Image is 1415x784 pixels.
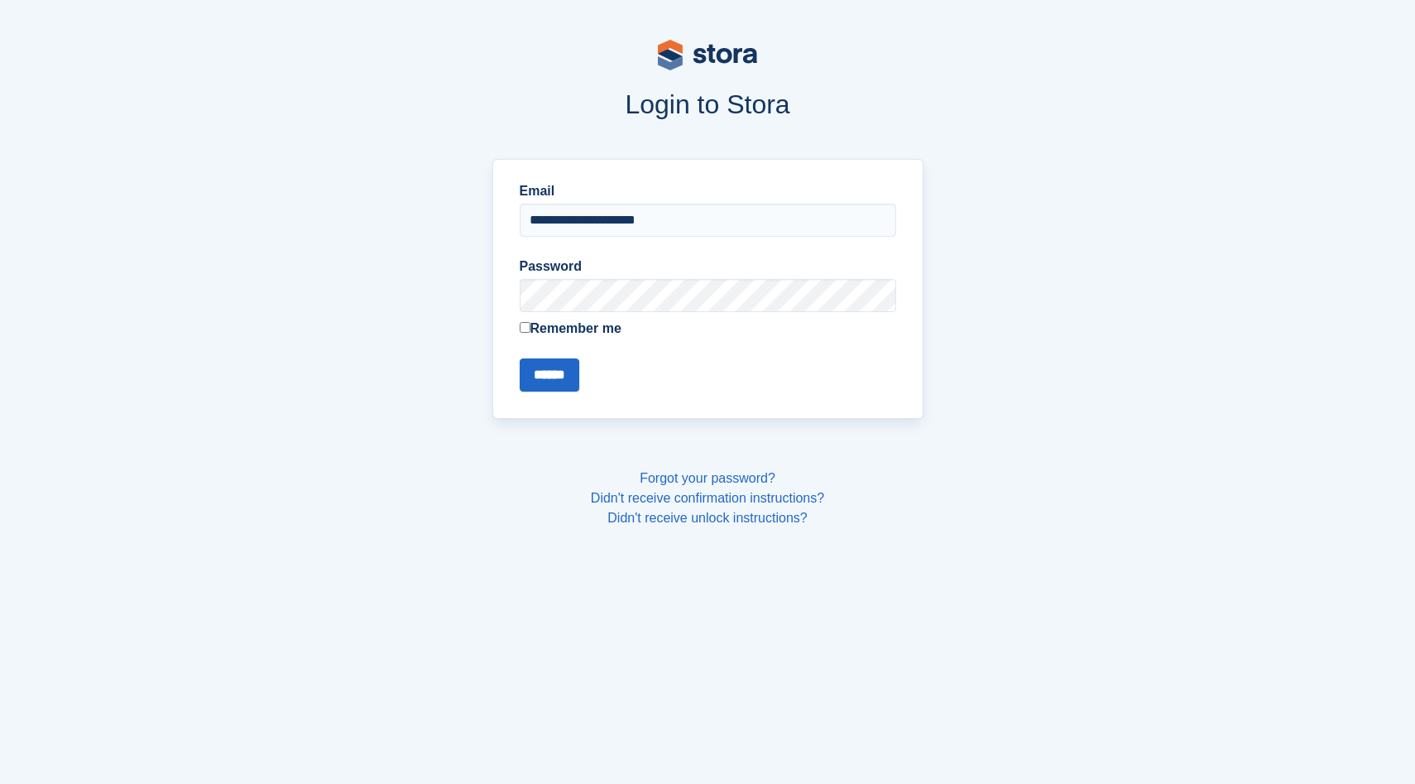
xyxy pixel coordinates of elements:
[520,322,530,333] input: Remember me
[520,257,896,277] label: Password
[176,89,1239,119] h1: Login to Stora
[591,491,824,505] a: Didn't receive confirmation instructions?
[520,181,896,201] label: Email
[658,40,757,70] img: stora-logo-53a41332b3708ae10de48c4981b4e9114cc0af31d8433b30ea865607fb682f29.svg
[520,319,896,339] label: Remember me
[640,471,775,485] a: Forgot your password?
[607,511,807,525] a: Didn't receive unlock instructions?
